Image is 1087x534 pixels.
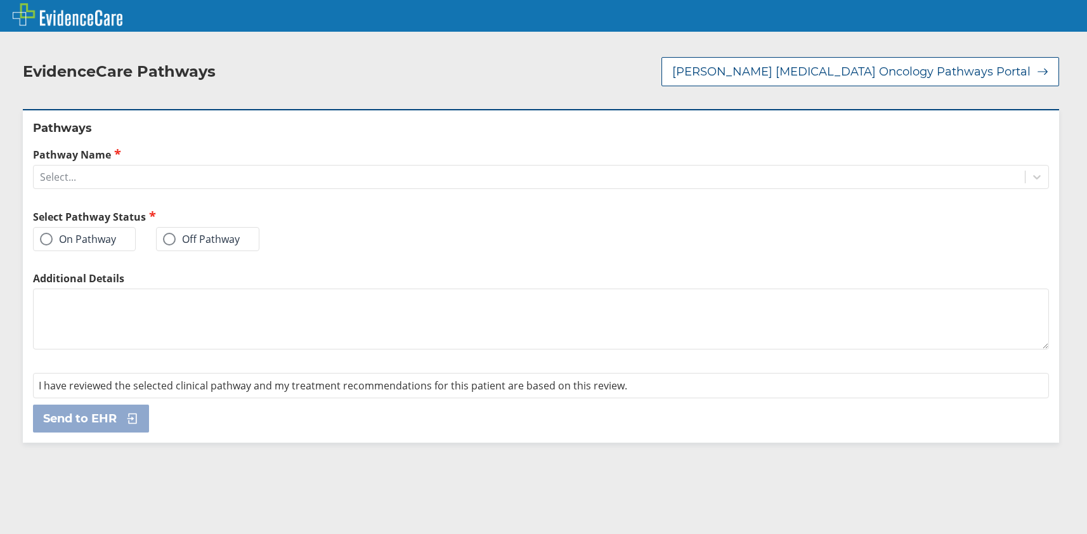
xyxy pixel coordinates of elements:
div: Select... [40,170,76,184]
span: Send to EHR [43,411,117,426]
label: Pathway Name [33,147,1049,162]
h2: Select Pathway Status [33,209,536,224]
button: [PERSON_NAME] [MEDICAL_DATA] Oncology Pathways Portal [661,57,1059,86]
h2: Pathways [33,120,1049,136]
label: Additional Details [33,271,1049,285]
span: [PERSON_NAME] [MEDICAL_DATA] Oncology Pathways Portal [672,64,1031,79]
label: On Pathway [40,233,116,245]
label: Off Pathway [163,233,240,245]
span: I have reviewed the selected clinical pathway and my treatment recommendations for this patient a... [39,379,627,393]
img: EvidenceCare [13,3,122,26]
h2: EvidenceCare Pathways [23,62,216,81]
button: Send to EHR [33,405,149,433]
